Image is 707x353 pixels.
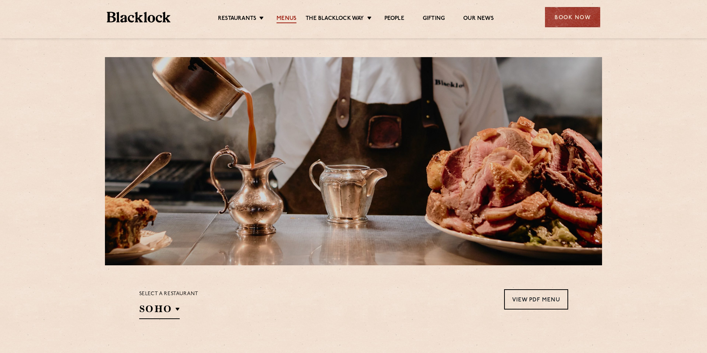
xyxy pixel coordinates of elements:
p: Select a restaurant [139,289,198,299]
a: Menus [277,15,296,23]
a: Restaurants [218,15,256,23]
a: Our News [463,15,494,23]
a: People [384,15,404,23]
div: Book Now [545,7,600,27]
a: View PDF Menu [504,289,568,310]
img: BL_Textured_Logo-footer-cropped.svg [107,12,170,22]
a: The Blacklock Way [306,15,364,23]
h2: SOHO [139,303,180,319]
a: Gifting [423,15,445,23]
